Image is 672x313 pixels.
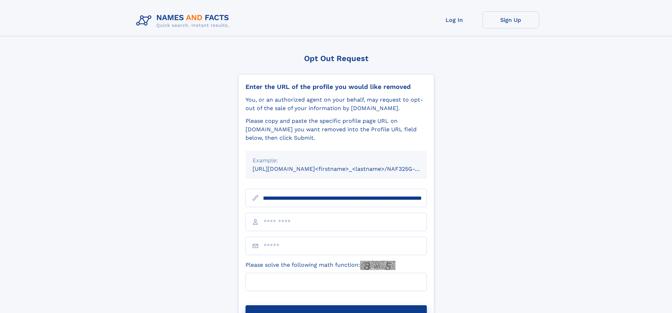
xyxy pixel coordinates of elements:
[246,96,427,113] div: You, or an authorized agent on your behalf, may request to opt-out of the sale of your informatio...
[426,11,483,29] a: Log In
[246,261,395,270] label: Please solve the following math function:
[483,11,539,29] a: Sign Up
[133,11,235,30] img: Logo Names and Facts
[238,54,434,63] div: Opt Out Request
[253,165,440,172] small: [URL][DOMAIN_NAME]<firstname>_<lastname>/NAF325G-xxxxxxxx
[246,83,427,91] div: Enter the URL of the profile you would like removed
[253,156,420,165] div: Example:
[246,117,427,142] div: Please copy and paste the specific profile page URL on [DOMAIN_NAME] you want removed into the Pr...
